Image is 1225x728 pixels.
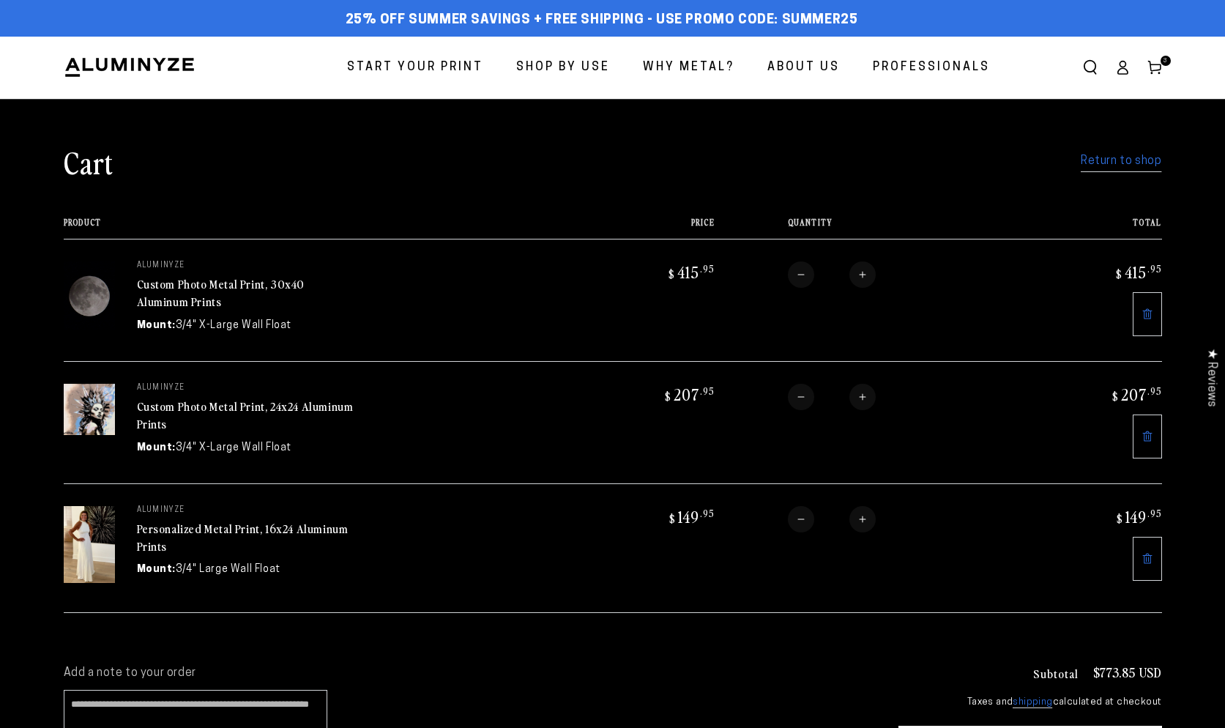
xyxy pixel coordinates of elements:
[667,506,715,527] bdi: 149
[137,398,354,433] a: Custom Photo Metal Print, 24x24 Aluminum Prints
[1147,385,1162,397] sup: .95
[669,267,675,281] span: $
[666,261,715,282] bdi: 415
[137,562,176,577] dt: Mount:
[1114,506,1162,527] bdi: 149
[64,143,113,181] h1: Cart
[1163,56,1168,66] span: 3
[1114,261,1162,282] bdi: 415
[137,506,357,515] p: aluminyze
[814,506,849,532] input: Quantity for Personalized Metal Print, 16x24 Aluminum Prints
[64,56,196,78] img: Aluminyze
[632,48,745,87] a: Why Metal?
[756,48,851,87] a: About Us
[505,48,621,87] a: Shop By Use
[665,389,671,404] span: $
[767,57,840,78] span: About Us
[700,262,715,275] sup: .95
[137,261,357,270] p: aluminyze
[1197,337,1225,418] div: Click to open Judge.me floating reviews tab
[516,57,610,78] span: Shop By Use
[1081,151,1161,172] a: Return to shop
[862,48,1001,87] a: Professionals
[1116,267,1122,281] span: $
[1110,384,1162,404] bdi: 207
[643,57,734,78] span: Why Metal?
[64,218,575,239] th: Product
[700,385,715,397] sup: .95
[898,695,1162,710] small: Taxes and calculated at checkout
[336,48,494,87] a: Start Your Print
[64,506,115,583] img: 16"x24" Rectangle White Matte Aluminyzed Photo
[663,384,715,404] bdi: 207
[715,218,1021,239] th: Quantity
[64,666,869,681] label: Add a note to your order
[137,275,305,311] a: Custom Photo Metal Print, 30x40 Aluminum Prints
[347,57,483,78] span: Start Your Print
[176,440,291,456] dd: 3/4" X-Large Wall Float
[1117,511,1123,526] span: $
[700,507,715,519] sup: .95
[1133,292,1162,336] a: Remove 30"x40" Rectangle White Matte Aluminyzed Photo
[1112,389,1119,404] span: $
[137,440,176,456] dt: Mount:
[1074,51,1106,83] summary: Search our site
[873,57,990,78] span: Professionals
[1033,667,1079,679] h3: Subtotal
[64,384,115,435] img: 24"x24" Square White Matte Aluminyzed Photo
[176,318,291,333] dd: 3/4" X-Large Wall Float
[137,384,357,393] p: aluminyze
[669,511,676,526] span: $
[346,12,858,29] span: 25% off Summer Savings + Free Shipping - Use Promo Code: SUMMER25
[64,261,115,330] img: 30"x40" Rectangle White Matte Aluminyzed Photo
[1133,415,1162,458] a: Remove 24"x24" Square White Matte Aluminyzed Photo
[1147,262,1162,275] sup: .95
[1021,218,1161,239] th: Total
[137,318,176,333] dt: Mount:
[574,218,715,239] th: Price
[137,520,349,555] a: Personalized Metal Print, 16x24 Aluminum Prints
[176,562,280,577] dd: 3/4" Large Wall Float
[1013,697,1052,708] a: shipping
[814,261,849,288] input: Quantity for Custom Photo Metal Print, 30x40 Aluminum Prints
[814,384,849,410] input: Quantity for Custom Photo Metal Print, 24x24 Aluminum Prints
[1147,507,1162,519] sup: .95
[1133,537,1162,581] a: Remove 16"x24" Rectangle White Matte Aluminyzed Photo
[1093,666,1162,679] p: $773.85 USD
